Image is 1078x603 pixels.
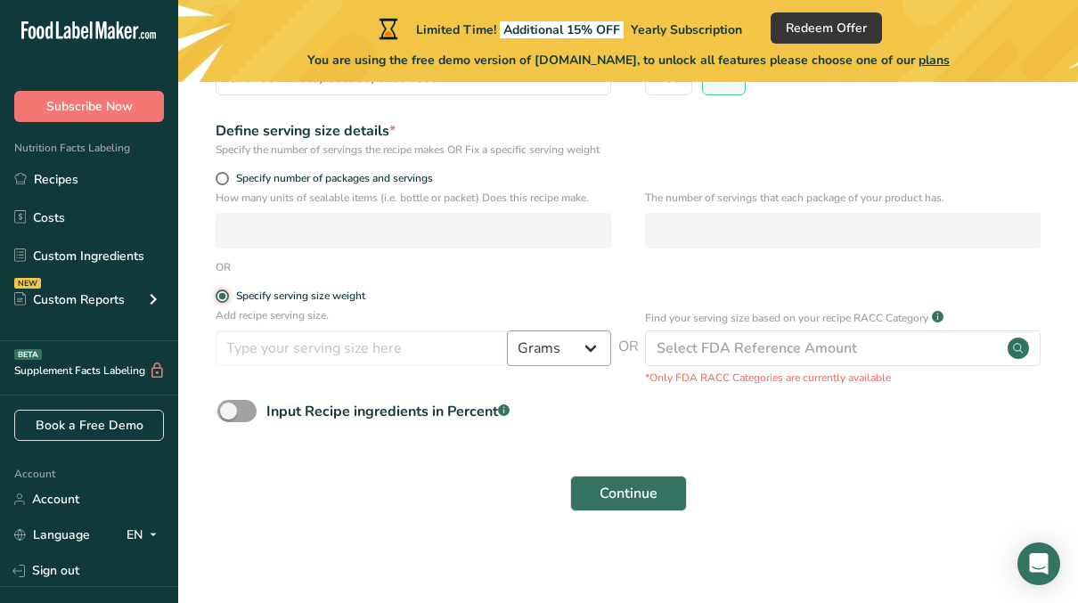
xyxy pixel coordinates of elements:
[570,476,687,511] button: Continue
[600,483,657,504] span: Continue
[715,69,733,86] span: No
[14,519,90,550] a: Language
[216,120,611,142] div: Define serving size details
[14,290,125,309] div: Custom Reports
[14,91,164,122] button: Subscribe Now
[14,349,42,360] div: BETA
[14,410,164,441] a: Book a Free Demo
[645,190,1041,206] p: The number of servings that each package of your product has.
[216,330,507,366] input: Type your serving size here
[216,259,231,275] div: OR
[216,307,611,323] p: Add recipe serving size.
[216,190,611,206] p: How many units of sealable items (i.e. bottle or packet) Does this recipe make.
[657,338,857,359] div: Select FDA Reference Amount
[618,336,639,386] span: OR
[46,97,133,116] span: Subscribe Now
[216,142,611,158] div: Specify the number of servings the recipe makes OR Fix a specific serving weight
[1017,542,1060,585] div: Open Intercom Messenger
[631,21,742,38] span: Yearly Subscription
[657,69,680,86] span: Yes
[771,12,882,44] button: Redeem Offer
[307,51,950,69] span: You are using the free demo version of [DOMAIN_NAME], to unlock all features please choose one of...
[645,310,928,326] p: Find your serving size based on your recipe RACC Category
[14,278,41,289] div: NEW
[229,172,433,185] span: Specify number of packages and servings
[919,52,950,69] span: plans
[127,525,164,546] div: EN
[786,19,867,37] span: Redeem Offer
[645,370,1041,386] p: *Only FDA RACC Categories are currently available
[375,18,742,39] div: Limited Time!
[236,289,365,303] div: Specify serving size weight
[500,21,624,38] span: Additional 15% OFF
[266,401,510,422] div: Input Recipe ingredients in Percent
